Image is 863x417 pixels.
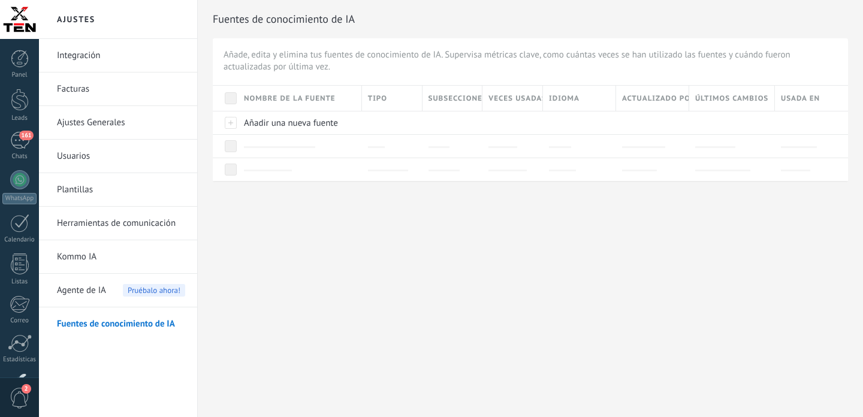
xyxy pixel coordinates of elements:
[2,236,37,244] div: Calendario
[57,240,185,274] a: Kommo IA
[224,49,837,73] span: Añade, edita y elimina tus fuentes de conocimiento de IA. Supervisa métricas clave, como cuántas ...
[39,307,197,340] li: Fuentes de conocimiento de IA
[775,86,848,111] div: Usada en
[39,207,197,240] li: Herramientas de comunicación
[19,131,33,140] span: 161
[689,86,774,111] div: Últimos cambios
[57,106,185,140] a: Ajustes Generales
[39,72,197,106] li: Facturas
[423,86,482,111] div: Subsecciones
[57,173,185,207] a: Plantillas
[57,274,185,307] a: Agente de IA Pruébalo ahora!
[57,207,185,240] a: Herramientas de comunicación
[57,39,185,72] a: Integración
[362,86,422,111] div: Tipo
[22,384,31,394] span: 2
[57,140,185,173] a: Usuarios
[482,86,542,111] div: Veces usadas
[2,114,37,122] div: Leads
[543,86,615,111] div: Idioma
[2,278,37,286] div: Listas
[616,86,689,111] div: Actualizado por
[123,284,185,297] span: Pruébalo ahora!
[57,274,106,307] span: Agente de IA
[57,72,185,106] a: Facturas
[244,117,338,129] span: Añadir una nueva fuente
[2,193,37,204] div: WhatsApp
[39,140,197,173] li: Usuarios
[2,71,37,79] div: Panel
[2,317,37,325] div: Correo
[39,106,197,140] li: Ajustes Generales
[57,307,185,341] a: Fuentes de conocimiento de IA
[39,39,197,72] li: Integración
[39,274,197,307] li: Agente de IA
[2,153,37,161] div: Chats
[39,240,197,274] li: Kommo IA
[2,356,37,364] div: Estadísticas
[39,173,197,207] li: Plantillas
[238,86,361,111] div: Nombre de la fuente
[213,7,848,31] h2: Fuentes de conocimiento de IA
